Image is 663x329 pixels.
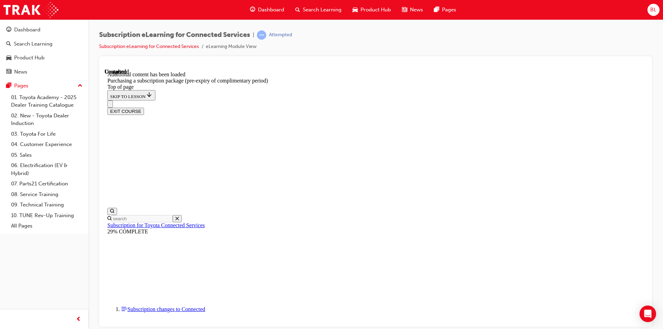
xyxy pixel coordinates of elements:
span: Pages [442,6,456,14]
span: learningRecordVerb_ATTEMPT-icon [257,30,266,40]
a: 01. Toyota Academy - 2025 Dealer Training Catalogue [8,92,85,110]
div: News [14,68,27,76]
div: Top of page [3,15,539,21]
span: Subscription eLearning for Connected Services [99,31,250,39]
span: News [410,6,423,14]
a: Subscription for Toyota Connected Services [3,154,100,159]
div: Dashboard [14,26,40,34]
span: Dashboard [258,6,284,14]
button: Pages [3,79,85,92]
img: Trak [3,2,58,18]
a: Search Learning [3,38,85,50]
li: eLearning Module View [206,43,257,51]
a: News [3,66,85,78]
a: car-iconProduct Hub [347,3,396,17]
div: Search Learning [14,40,52,48]
div: Product Hub [14,54,45,62]
a: search-iconSearch Learning [290,3,347,17]
span: news-icon [6,69,11,75]
a: 04. Customer Experience [8,139,85,150]
span: Product Hub [361,6,391,14]
span: news-icon [402,6,407,14]
a: 06. Electrification (EV & Hybrid) [8,160,85,178]
button: BL [647,4,660,16]
a: All Pages [8,221,85,231]
a: 05. Sales [8,150,85,161]
a: Subscription eLearning for Connected Services [99,43,199,49]
a: 09. Technical Training [8,200,85,210]
div: Attempted [269,32,292,38]
div: Open Intercom Messenger [640,306,656,322]
a: 07. Parts21 Certification [8,178,85,189]
button: Close search menu [68,146,77,154]
a: Dashboard [3,23,85,36]
button: EXIT COURSE [3,39,39,46]
button: Open search menu [3,139,12,146]
span: guage-icon [6,27,11,33]
span: up-icon [78,81,83,90]
div: Pages [14,82,28,90]
span: car-icon [353,6,358,14]
div: Purchasing a subscription package (pre-expiry of complimentary period) [3,9,539,15]
span: car-icon [6,55,11,61]
span: Search Learning [303,6,342,14]
span: pages-icon [434,6,439,14]
span: search-icon [295,6,300,14]
button: SKIP TO LESSON [3,21,51,32]
span: BL [650,6,656,14]
span: search-icon [6,41,11,47]
a: 03. Toyota For Life [8,129,85,139]
div: Additional content has been loaded [3,3,539,9]
span: guage-icon [250,6,255,14]
button: Close navigation menu [3,32,8,39]
a: 08. Service Training [8,189,85,200]
a: 10. TUNE Rev-Up Training [8,210,85,221]
a: guage-iconDashboard [244,3,290,17]
a: 02. New - Toyota Dealer Induction [8,110,85,129]
a: Product Hub [3,51,85,64]
span: pages-icon [6,83,11,89]
a: pages-iconPages [429,3,462,17]
div: 29% COMPLETE [3,160,539,166]
button: DashboardSearch LearningProduct HubNews [3,22,85,79]
a: news-iconNews [396,3,429,17]
span: | [253,31,254,39]
input: Search [7,146,68,154]
span: SKIP TO LESSON [6,25,48,30]
span: prev-icon [76,315,81,324]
